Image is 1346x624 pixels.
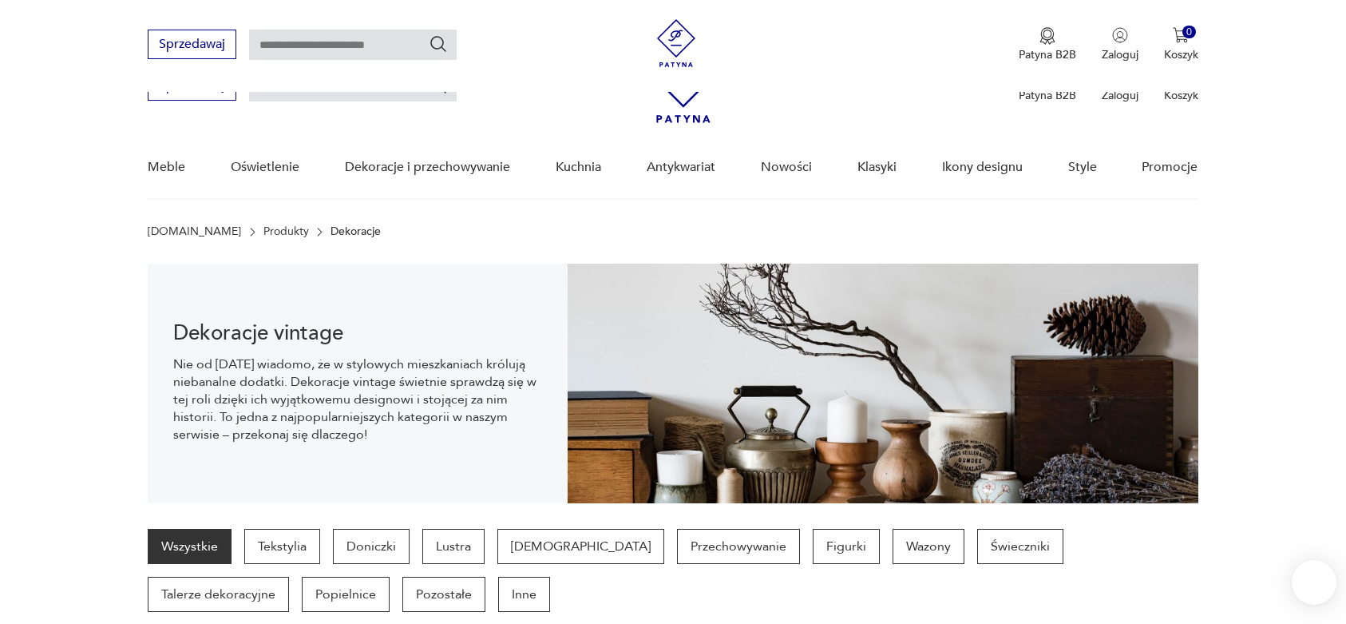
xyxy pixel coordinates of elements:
[1102,47,1138,62] p: Zaloguj
[1019,27,1076,62] button: Patyna B2B
[1112,27,1128,43] img: Ikonka użytkownika
[422,529,485,564] a: Lustra
[1164,88,1198,103] p: Koszyk
[402,577,485,612] a: Pozostałe
[1019,47,1076,62] p: Patyna B2B
[148,225,241,238] a: [DOMAIN_NAME]
[556,137,601,198] a: Kuchnia
[497,529,664,564] a: [DEMOGRAPHIC_DATA]
[893,529,964,564] a: Wazony
[1102,88,1138,103] p: Zaloguj
[1039,27,1055,45] img: Ikona medalu
[231,137,299,198] a: Oświetlenie
[942,137,1023,198] a: Ikony designu
[302,577,390,612] a: Popielnice
[568,264,1198,503] img: 3afcf10f899f7d06865ab57bf94b2ac8.jpg
[148,577,289,612] a: Talerze dekoracyjne
[173,356,542,443] p: Nie od [DATE] wiadomo, że w stylowych mieszkaniach królują niebanalne dodatki. Dekoracje vintage ...
[761,137,812,198] a: Nowości
[647,137,715,198] a: Antykwariat
[652,19,700,67] img: Patyna - sklep z meblami i dekoracjami vintage
[1019,88,1076,103] p: Patyna B2B
[148,529,232,564] a: Wszystkie
[977,529,1063,564] a: Świeczniki
[813,529,880,564] a: Figurki
[345,137,510,198] a: Dekoracje i przechowywanie
[1019,27,1076,62] a: Ikona medaluPatyna B2B
[1102,27,1138,62] button: Zaloguj
[331,225,381,238] p: Dekoracje
[1164,27,1198,62] button: 0Koszyk
[173,324,542,343] h1: Dekoracje vintage
[429,34,448,54] button: Szukaj
[148,81,236,93] a: Sprzedawaj
[1182,26,1196,39] div: 0
[263,225,309,238] a: Produkty
[148,30,236,59] button: Sprzedawaj
[244,529,320,564] a: Tekstylia
[1164,47,1198,62] p: Koszyk
[498,577,550,612] a: Inne
[1292,560,1336,605] iframe: Smartsupp widget button
[677,529,800,564] a: Przechowywanie
[1173,27,1189,43] img: Ikona koszyka
[1068,137,1097,198] a: Style
[857,137,897,198] a: Klasyki
[148,137,185,198] a: Meble
[148,40,236,51] a: Sprzedawaj
[1142,137,1198,198] a: Promocje
[333,529,410,564] a: Doniczki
